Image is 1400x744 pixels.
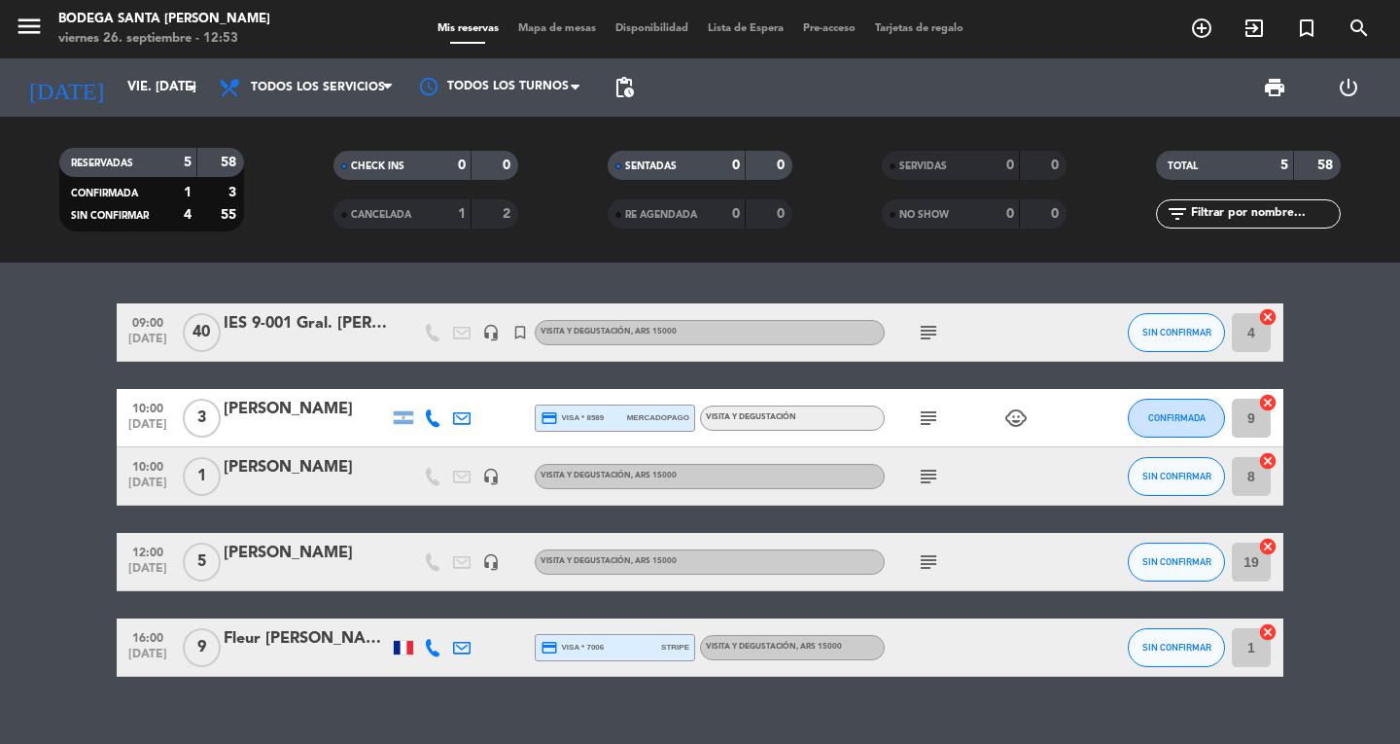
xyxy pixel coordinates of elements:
[123,454,172,477] span: 10:00
[1190,17,1213,40] i: add_circle_outline
[625,210,697,220] span: RE AGENDADA
[1258,393,1277,412] i: cancel
[917,465,940,488] i: subject
[732,159,740,172] strong: 0
[1312,58,1385,117] div: LOG OUT
[1004,407,1028,430] i: child_care
[221,208,240,222] strong: 55
[1263,76,1286,99] span: print
[183,313,221,352] span: 40
[224,541,389,566] div: [PERSON_NAME]
[123,648,172,670] span: [DATE]
[917,321,940,344] i: subject
[1280,159,1288,172] strong: 5
[123,477,172,499] span: [DATE]
[732,207,740,221] strong: 0
[184,156,192,169] strong: 5
[606,23,698,34] span: Disponibilidad
[71,159,133,168] span: RESERVADAS
[1006,207,1014,221] strong: 0
[15,12,44,41] i: menu
[183,399,221,438] span: 3
[1128,543,1225,582] button: SIN CONFIRMAR
[1189,203,1340,225] input: Filtrar por nombre...
[428,23,508,34] span: Mis reservas
[631,557,677,565] span: , ARS 15000
[541,639,604,656] span: visa * 7006
[224,397,389,422] div: [PERSON_NAME]
[123,625,172,648] span: 16:00
[511,324,529,341] i: turned_in_not
[224,455,389,480] div: [PERSON_NAME]
[1148,412,1206,423] span: CONFIRMADA
[777,159,788,172] strong: 0
[1258,307,1277,327] i: cancel
[503,207,514,221] strong: 2
[123,396,172,418] span: 10:00
[1128,399,1225,438] button: CONFIRMADA
[123,333,172,355] span: [DATE]
[917,407,940,430] i: subject
[15,12,44,48] button: menu
[1128,628,1225,667] button: SIN CONFIRMAR
[541,557,677,565] span: Visita y Degustación
[58,29,270,49] div: viernes 26. septiembre - 12:53
[865,23,973,34] span: Tarjetas de regalo
[351,161,404,171] span: CHECK INS
[221,156,240,169] strong: 58
[661,641,689,654] span: stripe
[1142,471,1211,481] span: SIN CONFIRMAR
[541,409,558,427] i: credit_card
[15,66,118,109] i: [DATE]
[1168,161,1198,171] span: TOTAL
[1142,327,1211,337] span: SIN CONFIRMAR
[251,81,385,94] span: Todos los servicios
[123,562,172,585] span: [DATE]
[1142,642,1211,653] span: SIN CONFIRMAR
[224,311,389,337] div: IES 9-001 Gral. [PERSON_NAME] de San [PERSON_NAME]
[1128,457,1225,496] button: SIN CONFIRMAR
[1258,537,1277,556] i: cancel
[181,76,204,99] i: arrow_drop_down
[1258,622,1277,642] i: cancel
[625,161,677,171] span: SENTADAS
[1142,556,1211,567] span: SIN CONFIRMAR
[1051,159,1063,172] strong: 0
[612,76,636,99] span: pending_actions
[1166,202,1189,226] i: filter_list
[184,186,192,199] strong: 1
[917,550,940,574] i: subject
[458,207,466,221] strong: 1
[1242,17,1266,40] i: exit_to_app
[183,628,221,667] span: 9
[123,540,172,562] span: 12:00
[627,411,689,424] span: mercadopago
[1258,451,1277,471] i: cancel
[1337,76,1360,99] i: power_settings_new
[503,159,514,172] strong: 0
[458,159,466,172] strong: 0
[1051,207,1063,221] strong: 0
[631,472,677,479] span: , ARS 15000
[1317,159,1337,172] strong: 58
[183,457,221,496] span: 1
[777,207,788,221] strong: 0
[508,23,606,34] span: Mapa de mesas
[183,543,221,582] span: 5
[793,23,865,34] span: Pre-acceso
[71,211,149,221] span: SIN CONFIRMAR
[899,161,947,171] span: SERVIDAS
[482,468,500,485] i: headset_mic
[123,310,172,333] span: 09:00
[706,643,842,651] span: Visita y Degustación
[1006,159,1014,172] strong: 0
[631,328,677,336] span: , ARS 15000
[541,409,604,427] span: visa * 8589
[698,23,793,34] span: Lista de Espera
[1295,17,1318,40] i: turned_in_not
[541,639,558,656] i: credit_card
[482,553,500,571] i: headset_mic
[1128,313,1225,352] button: SIN CONFIRMAR
[541,472,677,479] span: Visita y Degustación
[1347,17,1371,40] i: search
